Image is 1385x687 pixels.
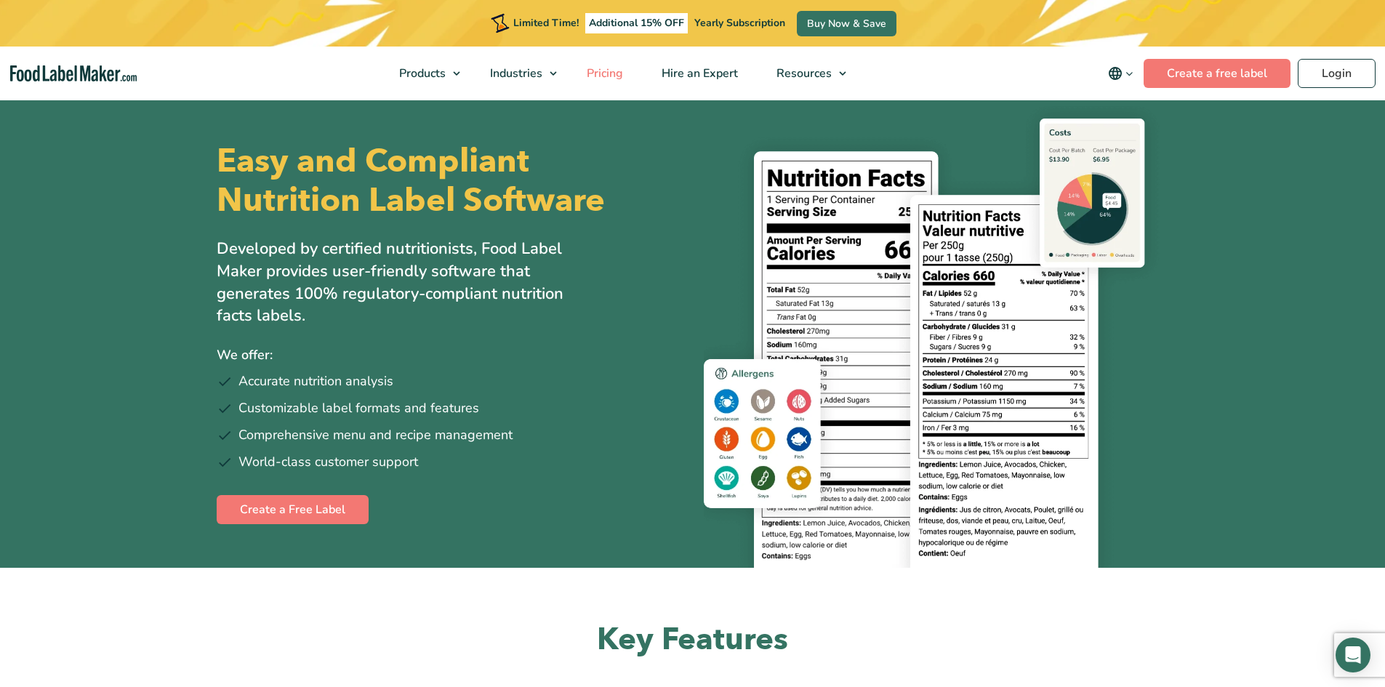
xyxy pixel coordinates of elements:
[238,371,393,391] span: Accurate nutrition analysis
[513,16,579,30] span: Limited Time!
[657,65,739,81] span: Hire an Expert
[758,47,854,100] a: Resources
[643,47,754,100] a: Hire an Expert
[568,47,639,100] a: Pricing
[772,65,833,81] span: Resources
[1144,59,1290,88] a: Create a free label
[238,425,513,445] span: Comprehensive menu and recipe management
[217,142,681,220] h1: Easy and Compliant Nutrition Label Software
[1336,638,1370,672] div: Open Intercom Messenger
[797,11,896,36] a: Buy Now & Save
[694,16,785,30] span: Yearly Subscription
[380,47,467,100] a: Products
[217,495,369,524] a: Create a Free Label
[217,620,1169,660] h2: Key Features
[1298,59,1376,88] a: Login
[217,345,682,366] p: We offer:
[238,452,418,472] span: World-class customer support
[582,65,625,81] span: Pricing
[395,65,447,81] span: Products
[585,13,688,33] span: Additional 15% OFF
[238,398,479,418] span: Customizable label formats and features
[486,65,544,81] span: Industries
[471,47,564,100] a: Industries
[217,238,595,327] p: Developed by certified nutritionists, Food Label Maker provides user-friendly software that gener...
